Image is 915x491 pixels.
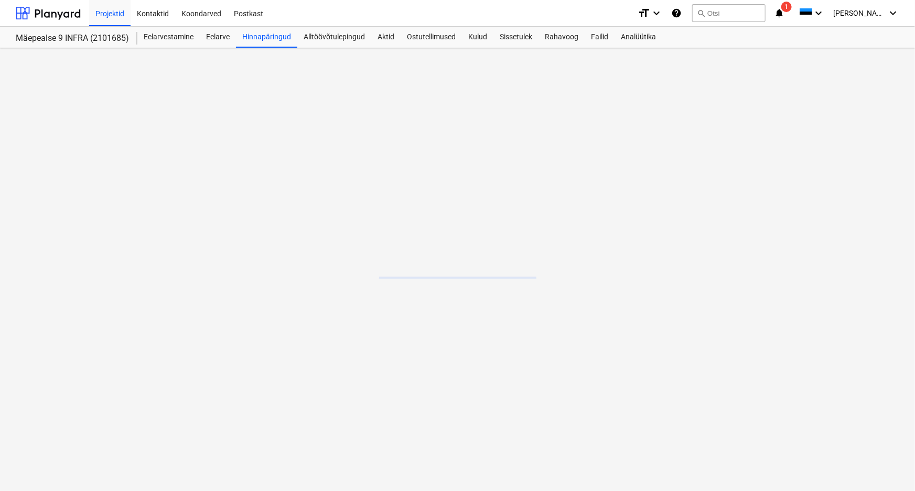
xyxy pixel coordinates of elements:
[200,27,236,48] a: Eelarve
[137,27,200,48] a: Eelarvestamine
[863,441,915,491] iframe: Chat Widget
[638,7,650,19] i: format_size
[774,7,784,19] i: notifications
[371,27,401,48] a: Aktid
[585,27,615,48] a: Failid
[615,27,662,48] a: Analüütika
[887,7,899,19] i: keyboard_arrow_down
[833,9,886,17] span: [PERSON_NAME]
[650,7,663,19] i: keyboard_arrow_down
[697,9,705,17] span: search
[16,33,125,44] div: Mäepealse 9 INFRA (2101685)
[692,4,766,22] button: Otsi
[462,27,493,48] a: Kulud
[812,7,825,19] i: keyboard_arrow_down
[781,2,792,12] span: 1
[236,27,297,48] a: Hinnapäringud
[539,27,585,48] a: Rahavoog
[493,27,539,48] a: Sissetulek
[671,7,682,19] i: Abikeskus
[297,27,371,48] a: Alltöövõtulepingud
[401,27,462,48] a: Ostutellimused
